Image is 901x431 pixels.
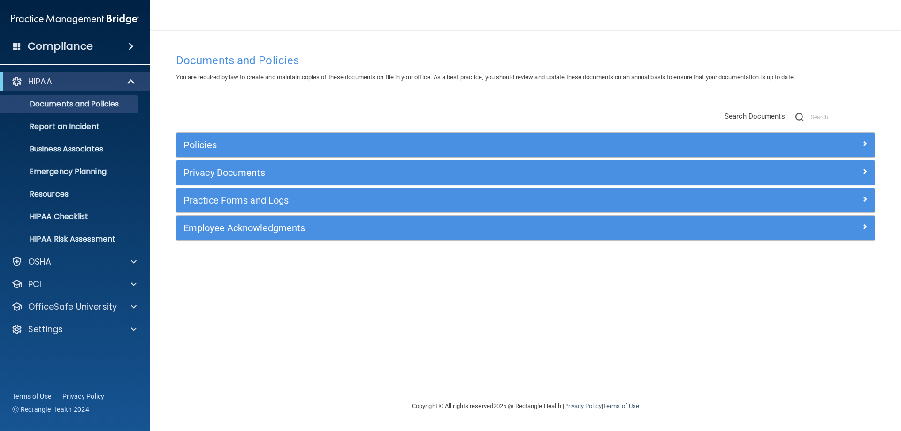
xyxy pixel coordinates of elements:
a: OSHA [11,256,137,267]
p: OfficeSafe University [28,301,117,312]
a: Privacy Policy [564,402,601,409]
p: Business Associates [6,144,134,154]
img: ic-search.3b580494.png [795,113,804,121]
p: OSHA [28,256,52,267]
a: Privacy Documents [183,165,868,180]
a: Settings [11,324,137,335]
a: Practice Forms and Logs [183,193,868,208]
p: HIPAA Risk Assessment [6,234,134,244]
a: Policies [183,137,868,152]
p: Settings [28,324,63,335]
p: HIPAA Checklist [6,212,134,221]
a: PCI [11,279,137,290]
h5: Policies [183,140,693,150]
p: Resources [6,189,134,199]
p: Emergency Planning [6,167,134,176]
p: Report an Incident [6,122,134,131]
a: OfficeSafe University [11,301,137,312]
a: Terms of Use [12,392,51,401]
div: Copyright © All rights reserved 2025 @ Rectangle Health | | [354,391,697,421]
p: HIPAA [28,76,52,87]
input: Search [811,110,875,124]
span: You are required by law to create and maintain copies of these documents on file in your office. ... [176,74,795,81]
p: PCI [28,279,41,290]
a: Employee Acknowledgments [183,220,868,235]
span: Search Documents: [725,112,787,121]
span: Ⓒ Rectangle Health 2024 [12,405,89,414]
a: Privacy Policy [62,392,105,401]
p: Documents and Policies [6,99,134,109]
h4: Documents and Policies [176,54,875,67]
h4: Compliance [28,40,93,53]
img: PMB logo [11,10,139,29]
h5: Employee Acknowledgments [183,223,693,233]
a: HIPAA [11,76,136,87]
a: Terms of Use [603,402,639,409]
h5: Privacy Documents [183,167,693,178]
h5: Practice Forms and Logs [183,195,693,205]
